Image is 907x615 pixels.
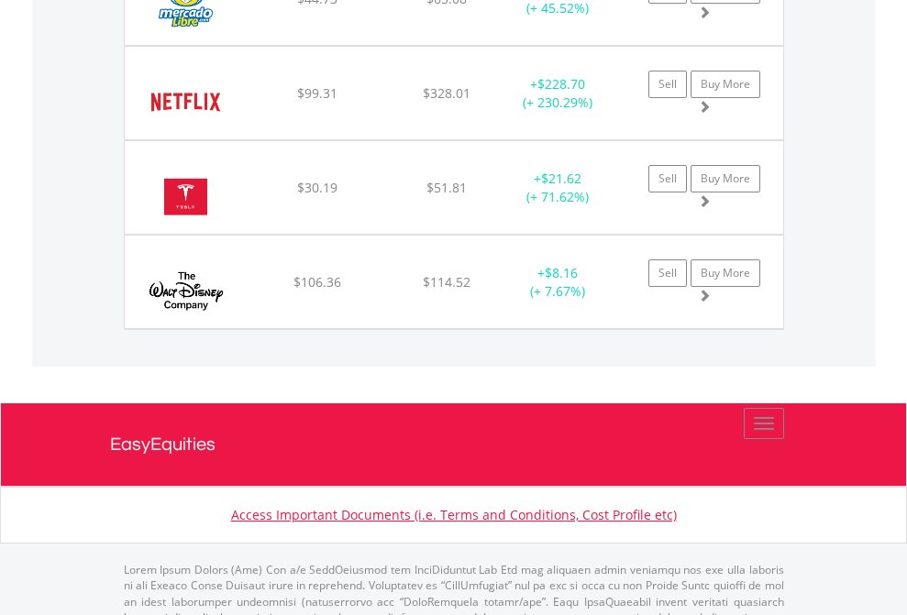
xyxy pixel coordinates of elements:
[231,506,677,523] a: Access Important Documents (i.e. Terms and Conditions, Cost Profile etc)
[541,170,581,187] span: $21.62
[691,165,760,192] a: Buy More
[648,71,687,98] a: Sell
[134,164,238,229] img: EQU.US.TSLA.png
[648,165,687,192] a: Sell
[691,259,760,287] a: Buy More
[501,264,615,301] div: + (+ 7.67%)
[426,179,467,196] span: $51.81
[293,273,341,291] span: $106.36
[297,179,337,196] span: $30.19
[537,75,585,93] span: $228.70
[110,403,798,486] a: EasyEquities
[134,70,238,135] img: EQU.US.NFLX.png
[501,75,615,112] div: + (+ 230.29%)
[648,259,687,287] a: Sell
[423,84,470,102] span: $328.01
[423,273,470,291] span: $114.52
[501,170,615,206] div: + (+ 71.62%)
[297,84,337,102] span: $99.31
[691,71,760,98] a: Buy More
[134,258,238,324] img: EQU.US.DIS.png
[545,264,578,281] span: $8.16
